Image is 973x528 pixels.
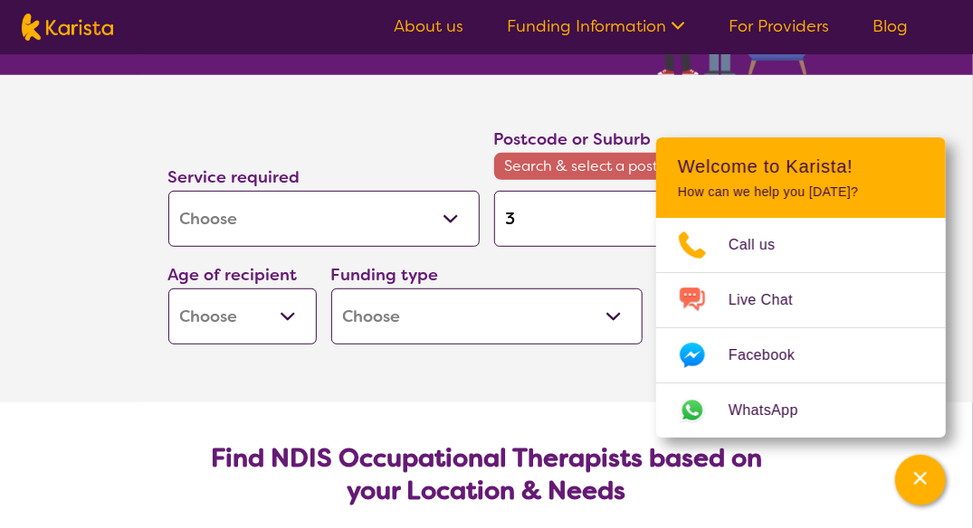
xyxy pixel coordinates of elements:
ul: Choose channel [656,218,946,438]
a: Funding Information [507,15,685,37]
span: Call us [729,231,797,259]
a: Web link opens in a new tab. [656,383,946,438]
label: Funding type [331,264,439,286]
label: Age of recipient [168,264,298,286]
label: Service required [168,166,300,188]
a: About us [394,15,463,37]
h2: Find NDIS Occupational Therapists based on your Location & Needs [183,442,791,507]
h2: Welcome to Karista! [678,156,924,177]
span: WhatsApp [729,397,820,424]
label: Postcode or Suburb [494,128,652,150]
span: Live Chat [729,287,815,314]
a: For Providers [729,15,829,37]
div: Channel Menu [656,137,946,438]
button: Channel Menu [895,455,946,505]
span: Facebook [729,342,816,369]
input: Type [494,191,806,247]
img: Karista logo [22,14,113,41]
a: Blog [873,15,908,37]
p: How can we help you [DATE]? [678,184,924,200]
span: Search & select a postcode to proceed [494,153,806,180]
